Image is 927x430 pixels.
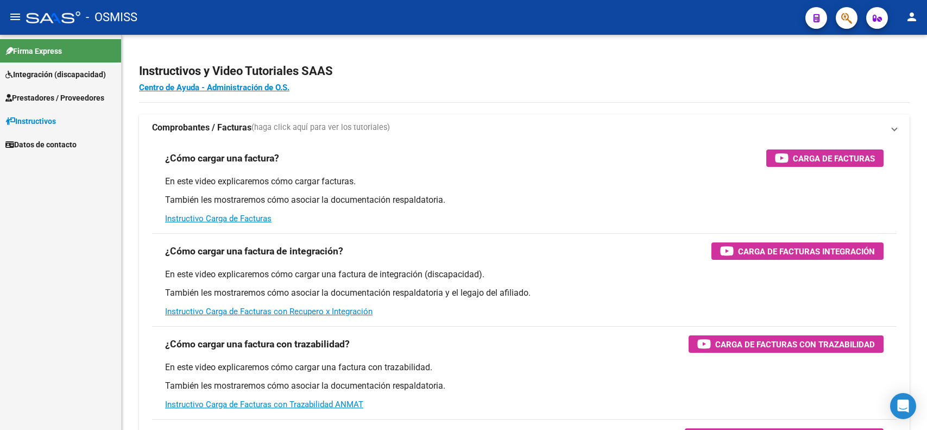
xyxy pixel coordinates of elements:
[165,362,884,373] p: En este video explicaremos cómo cargar una factura con trazabilidad.
[5,139,77,151] span: Datos de contacto
[139,83,289,92] a: Centro de Ayuda - Administración de O.S.
[5,45,62,57] span: Firma Express
[165,336,350,352] h3: ¿Cómo cargar una factura con trazabilidad?
[165,176,884,188] p: En este video explicaremos cómo cargar facturas.
[86,5,137,29] span: - OSMISS
[5,68,106,80] span: Integración (discapacidad)
[715,338,875,351] span: Carga de Facturas con Trazabilidad
[139,115,910,141] mat-expansion-panel-header: Comprobantes / Facturas(haga click aquí para ver los tutoriales)
[165,287,884,299] p: También les mostraremos cómo asociar la documentación respaldatoria y el legajo del afiliado.
[689,335,884,353] button: Carga de Facturas con Trazabilidad
[766,149,884,167] button: Carga de Facturas
[5,115,56,127] span: Instructivos
[251,122,390,134] span: (haga click aquí para ver los tutoriales)
[905,10,918,23] mat-icon: person
[793,152,875,165] span: Carga de Facturas
[711,242,884,260] button: Carga de Facturas Integración
[9,10,22,23] mat-icon: menu
[152,122,251,134] strong: Comprobantes / Facturas
[165,194,884,206] p: También les mostraremos cómo asociar la documentación respaldatoria.
[165,214,272,223] a: Instructivo Carga de Facturas
[890,393,916,419] div: Open Intercom Messenger
[165,380,884,392] p: También les mostraremos cómo asociar la documentación respaldatoria.
[165,400,363,409] a: Instructivo Carga de Facturas con Trazabilidad ANMAT
[165,151,279,166] h3: ¿Cómo cargar una factura?
[5,92,104,104] span: Prestadores / Proveedores
[738,245,875,258] span: Carga de Facturas Integración
[165,244,343,259] h3: ¿Cómo cargar una factura de integración?
[139,61,910,82] h2: Instructivos y Video Tutoriales SAAS
[165,269,884,281] p: En este video explicaremos cómo cargar una factura de integración (discapacidad).
[165,307,373,316] a: Instructivo Carga de Facturas con Recupero x Integración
